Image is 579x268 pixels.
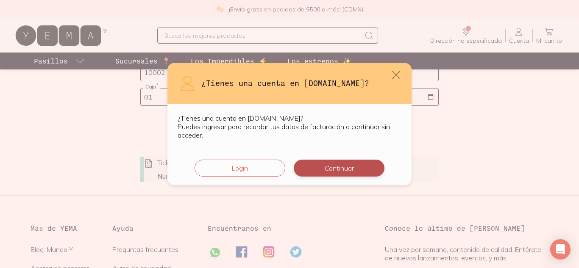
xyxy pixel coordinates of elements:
[195,160,285,177] button: Login
[178,114,401,139] p: ¿Tienes una cuenta en [DOMAIN_NAME]? Puedes ingresar para recordar tus datos de facturación o con...
[201,77,401,88] h3: ¿Tienes una cuenta en [DOMAIN_NAME]?
[294,160,384,177] button: Continuar
[167,63,412,185] div: default
[550,239,571,260] div: Open Intercom Messenger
